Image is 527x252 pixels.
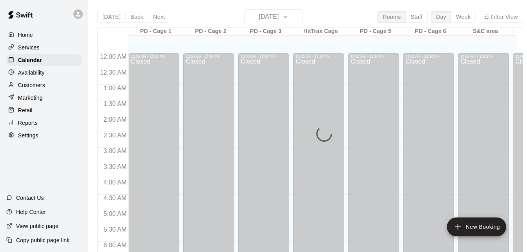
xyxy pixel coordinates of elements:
[447,217,506,236] button: add
[16,222,58,230] p: View public page
[350,55,397,58] div: 12:00 AM – 12:30 PM
[18,106,33,114] p: Retail
[102,179,129,186] span: 4:00 AM
[458,28,513,35] div: S&C area
[16,194,44,202] p: Contact Us
[293,28,348,35] div: HitTrax Cage
[102,100,129,107] span: 1:30 AM
[18,44,40,51] p: Services
[18,131,38,139] p: Settings
[102,148,129,154] span: 3:00 AM
[348,28,403,35] div: PD - Cage 5
[6,117,82,129] a: Reports
[98,53,129,60] span: 12:00 AM
[18,81,45,89] p: Customers
[183,28,238,35] div: PD - Cage 2
[102,226,129,233] span: 5:30 AM
[6,29,82,41] a: Home
[18,69,45,77] p: Availability
[18,31,33,39] p: Home
[6,79,82,91] a: Customers
[102,116,129,123] span: 2:00 AM
[18,119,38,127] p: Reports
[241,55,287,58] div: 12:00 AM – 12:30 PM
[102,195,129,201] span: 4:30 AM
[102,85,129,91] span: 1:00 AM
[6,42,82,53] a: Services
[18,56,42,64] p: Calendar
[6,130,82,141] a: Settings
[18,94,43,102] p: Marketing
[405,55,452,58] div: 12:00 AM – 12:30 PM
[98,69,129,76] span: 12:30 AM
[102,242,129,248] span: 6:00 AM
[460,55,507,58] div: 12:00 AM – 1:30 PM
[238,28,293,35] div: PD - Cage 3
[131,55,177,58] div: 12:00 AM – 12:30 PM
[16,208,46,216] p: Help Center
[6,67,82,79] a: Availability
[102,132,129,139] span: 2:30 AM
[128,28,183,35] div: PD - Cage 1
[102,210,129,217] span: 5:00 AM
[6,92,82,104] a: Marketing
[6,54,82,66] a: Calendar
[186,55,232,58] div: 12:00 AM – 12:30 PM
[295,55,342,58] div: 12:00 AM – 12:30 PM
[16,236,69,244] p: Copy public page link
[102,163,129,170] span: 3:30 AM
[6,104,82,116] a: Retail
[403,28,458,35] div: PD - Cage 6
